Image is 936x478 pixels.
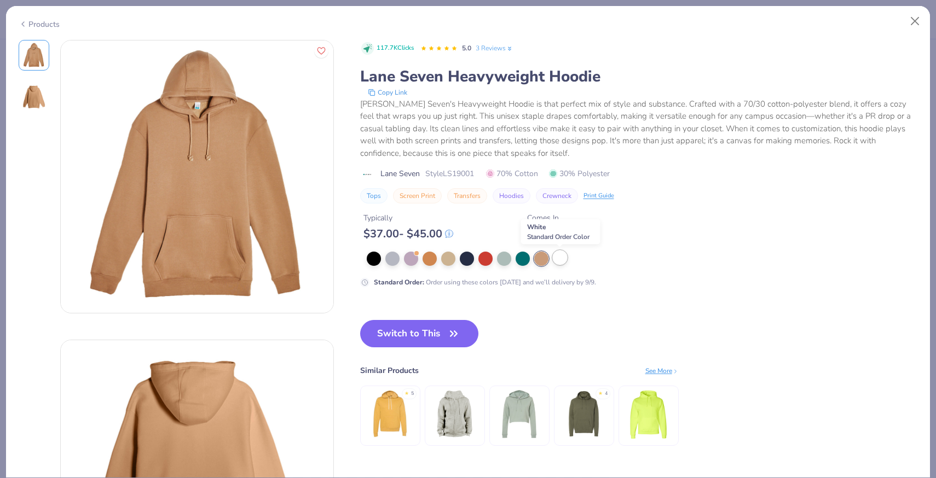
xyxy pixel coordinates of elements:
strong: Standard Order : [374,278,424,287]
div: Products [19,19,60,30]
button: Tops [360,188,388,203]
span: Lane Seven [380,168,420,179]
img: Front [61,40,333,313]
img: Back [21,84,47,110]
button: Close [905,11,926,32]
div: 4 [605,390,608,398]
span: 70% Cotton [486,168,538,179]
button: Screen Print [393,188,442,203]
img: Front [21,42,47,68]
button: Transfers [447,188,487,203]
div: See More [645,366,679,376]
button: Switch to This [360,320,479,347]
img: Hanes Hanes Perfect Sweats Pullover Hooded Sweatshirt [558,388,610,440]
span: 30% Polyester [549,168,610,179]
button: copy to clipboard [365,87,411,98]
a: 3 Reviews [476,43,513,53]
img: brand logo [360,170,375,179]
div: 5 [411,390,414,398]
div: [PERSON_NAME] Seven's Heavyweight Hoodie is that perfect mix of style and substance. Crafted with... [360,98,918,160]
div: 5.0 Stars [420,40,458,57]
div: ★ [405,390,409,394]
div: ★ [598,390,603,394]
img: Independent Trading Co. Women’s Lightweight Cropped Hooded Sweatshirt [493,388,545,440]
div: Lane Seven Heavyweight Hoodie [360,66,918,87]
button: Crewneck [536,188,578,203]
button: Like [314,44,328,58]
span: Style LS19001 [425,168,474,179]
button: Hoodies [493,188,530,203]
div: Print Guide [583,191,614,201]
div: Typically [363,212,453,224]
div: $ 37.00 - $ 45.00 [363,227,453,241]
span: 117.7K Clicks [377,44,414,53]
div: Order using these colors [DATE] and we’ll delivery by 9/9. [374,277,596,287]
span: 5.0 [462,44,471,53]
div: Similar Products [360,365,419,376]
img: Bella + Canvas Unisex Hooded Pullover Sweatshirt [364,388,416,440]
img: Threadfast Apparel Unisex Ultimate Fleece Full-Zip Hooded Sweatshirt [429,388,481,440]
span: Standard Order Color [527,232,590,241]
img: Jerzees Super Sweats Nublend® Hooded Sweatshirt [622,388,674,440]
div: White [521,219,600,244]
div: Comes In [527,212,571,224]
